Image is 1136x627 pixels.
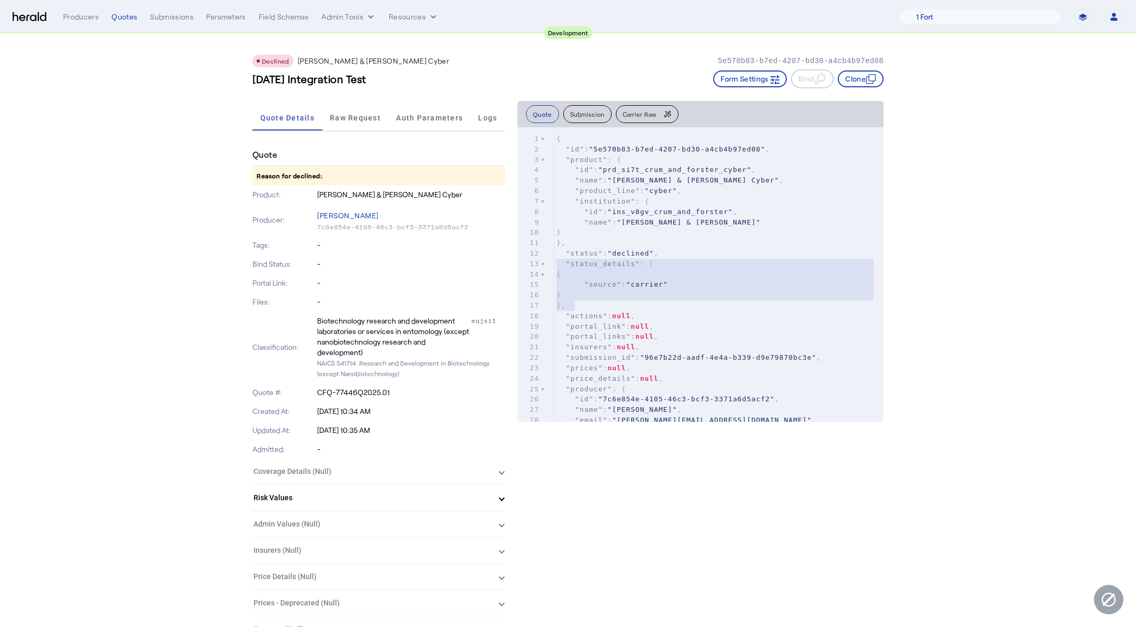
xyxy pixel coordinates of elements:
span: "portal_links" [566,332,631,340]
div: 9 [518,217,541,228]
button: Form Settings [713,70,787,87]
p: [PERSON_NAME] [317,208,505,223]
div: 18 [518,311,541,321]
span: { [556,270,561,278]
span: : , [556,375,663,382]
div: 24 [518,373,541,384]
button: Quote [526,105,559,123]
div: Biotechnology research and development laboratories or services in entomology (except nanobiotech... [317,316,469,358]
div: eqjsi1 [471,316,505,358]
span: null [617,343,635,351]
herald-code-block: quote [518,127,884,422]
span: "name" [584,218,612,226]
span: } [556,291,561,299]
button: Clone [838,70,884,87]
span: }, [556,239,566,247]
span: "price_details" [566,375,635,382]
div: 22 [518,352,541,363]
div: 7 [518,196,541,207]
div: 27 [518,404,541,415]
span: : , [556,364,631,372]
p: 5e570b83-b7ed-4207-bd30-a4cb4b97ed08 [718,56,884,66]
div: 14 [518,269,541,280]
span: null [640,375,658,382]
button: Bind [791,69,834,88]
p: - [317,278,505,288]
span: "[PERSON_NAME]" [607,406,677,413]
span: : , [556,187,682,195]
span: : { [556,385,626,393]
p: Producer: [252,215,315,225]
span: "name" [575,406,603,413]
span: "status_details" [566,260,640,268]
span: "[PERSON_NAME][EMAIL_ADDRESS][DOMAIN_NAME]" [612,416,812,424]
p: Created At: [252,406,315,417]
span: Raw Request [330,114,381,122]
span: null [612,312,631,320]
span: "id" [575,166,593,174]
div: 23 [518,363,541,373]
span: null [631,322,649,330]
span: "96e7b22d-aadf-4e4a-b339-d9e79870bc3e" [640,353,816,361]
span: "source" [584,280,622,288]
span: : , [556,343,640,351]
span: "status" [566,249,603,257]
p: - [317,297,505,307]
div: 6 [518,186,541,196]
span: null [607,364,626,372]
span: "submission_id" [566,353,635,361]
p: [DATE] 10:34 AM [317,406,505,417]
h3: [DATE] Integration Test [252,72,367,86]
div: 3 [518,155,541,165]
div: Parameters [206,12,246,22]
div: Producers [63,12,99,22]
div: 21 [518,342,541,352]
div: 13 [518,259,541,269]
div: 25 [518,384,541,395]
span: "cyber" [645,187,677,195]
img: Herald Logo [13,12,46,22]
span: Declined [262,57,289,65]
mat-panel-title: Risk Values [253,492,491,503]
button: Carrier Raw [616,105,678,123]
div: 28 [518,415,541,426]
p: - [317,259,505,269]
span: "ins_v8gv_crum_and_forster" [607,208,733,216]
div: 17 [518,300,541,311]
span: "name" [575,176,603,184]
p: Files: [252,297,315,307]
span: : , [556,249,658,257]
span: "product_line" [575,187,640,195]
span: "id" [566,145,584,153]
span: : , [556,208,737,216]
h4: Quote [252,148,277,161]
p: Product: [252,189,315,200]
p: - [317,240,505,250]
span: "carrier" [626,280,667,288]
div: Quotes [111,12,137,22]
p: [PERSON_NAME] & [PERSON_NAME] Cyber [317,189,505,200]
span: "producer" [566,385,612,393]
span: "actions" [566,312,607,320]
span: : , [556,145,770,153]
p: 7c6e854e-4105-46c3-bcf3-3371a6d5acf2 [317,223,505,231]
p: Quote #: [252,387,315,398]
div: 20 [518,331,541,342]
p: CFQ-77446Q2025.01 [317,387,505,398]
span: Quote Details [260,114,315,122]
span: : , [556,416,816,424]
p: Portal Link: [252,278,315,288]
span: { [556,135,561,143]
p: Classification: [252,342,315,352]
span: : , [556,322,654,330]
p: Bind Status: [252,259,315,269]
p: NAICS 541714: Research and Development in Biotechnology (except Nanobiotechnology) [317,358,505,379]
span: : [556,280,668,288]
p: Admitted: [252,444,315,454]
div: 5 [518,175,541,186]
span: "product" [566,156,607,164]
span: : { [556,197,650,205]
button: Resources dropdown menu [389,12,439,22]
div: Submissions [150,12,194,22]
div: 16 [518,290,541,300]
